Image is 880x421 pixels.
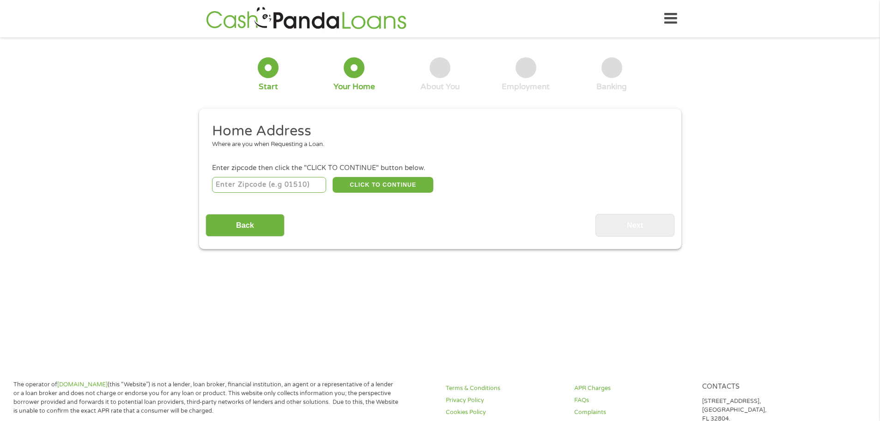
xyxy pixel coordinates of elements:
input: Enter Zipcode (e.g 01510) [212,177,326,193]
a: Terms & Conditions [446,384,563,393]
a: Complaints [574,408,692,417]
a: APR Charges [574,384,692,393]
div: Enter zipcode then click the "CLICK TO CONTINUE" button below. [212,163,668,173]
div: Banking [596,82,627,92]
a: [DOMAIN_NAME] [57,381,108,388]
h2: Home Address [212,122,661,140]
a: Privacy Policy [446,396,563,405]
div: Where are you when Requesting a Loan. [212,140,661,149]
input: Next [595,214,674,237]
input: Back [206,214,285,237]
div: Start [259,82,278,92]
img: GetLoanNow Logo [203,6,409,32]
div: About You [420,82,460,92]
a: FAQs [574,396,692,405]
h4: Contacts [702,383,819,391]
a: Cookies Policy [446,408,563,417]
button: CLICK TO CONTINUE [333,177,433,193]
div: Employment [502,82,550,92]
div: Your Home [334,82,375,92]
p: The operator of (this “Website”) is not a lender, loan broker, financial institution, an agent or... [13,380,399,415]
